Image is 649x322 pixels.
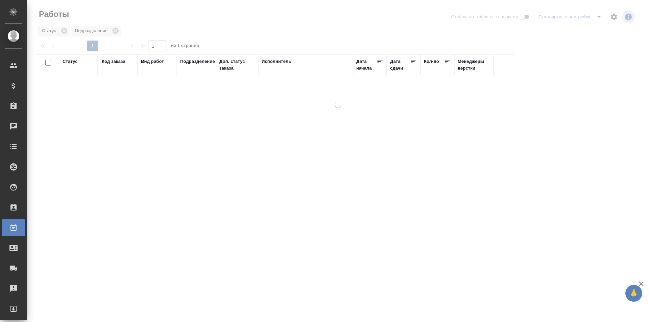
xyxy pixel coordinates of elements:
button: 🙏 [625,285,642,302]
div: Дата начала [356,58,377,72]
div: Кол-во [424,58,439,65]
div: Доп. статус заказа [219,58,255,72]
div: Исполнитель [262,58,291,65]
span: 🙏 [628,286,640,300]
div: Дата сдачи [390,58,410,72]
div: Менеджеры верстки [458,58,490,72]
div: Подразделение [180,58,215,65]
div: Статус [63,58,78,65]
div: Код заказа [102,58,125,65]
div: Вид работ [141,58,164,65]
